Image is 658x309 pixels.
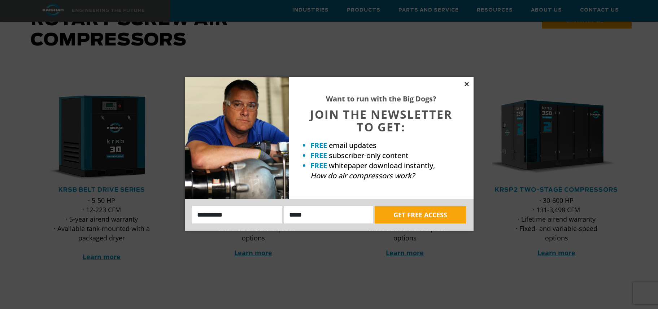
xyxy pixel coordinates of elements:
button: GET FREE ACCESS [375,206,466,223]
em: How do air compressors work? [310,171,415,180]
span: JOIN THE NEWSLETTER TO GET: [310,106,452,135]
strong: Want to run with the Big Dogs? [326,94,436,104]
strong: FREE [310,161,327,170]
button: Close [463,81,470,87]
input: Email [284,206,373,223]
input: Name: [192,206,283,223]
strong: FREE [310,140,327,150]
strong: FREE [310,151,327,160]
span: subscriber-only content [329,151,409,160]
span: whitepaper download instantly, [329,161,435,170]
span: email updates [329,140,376,150]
